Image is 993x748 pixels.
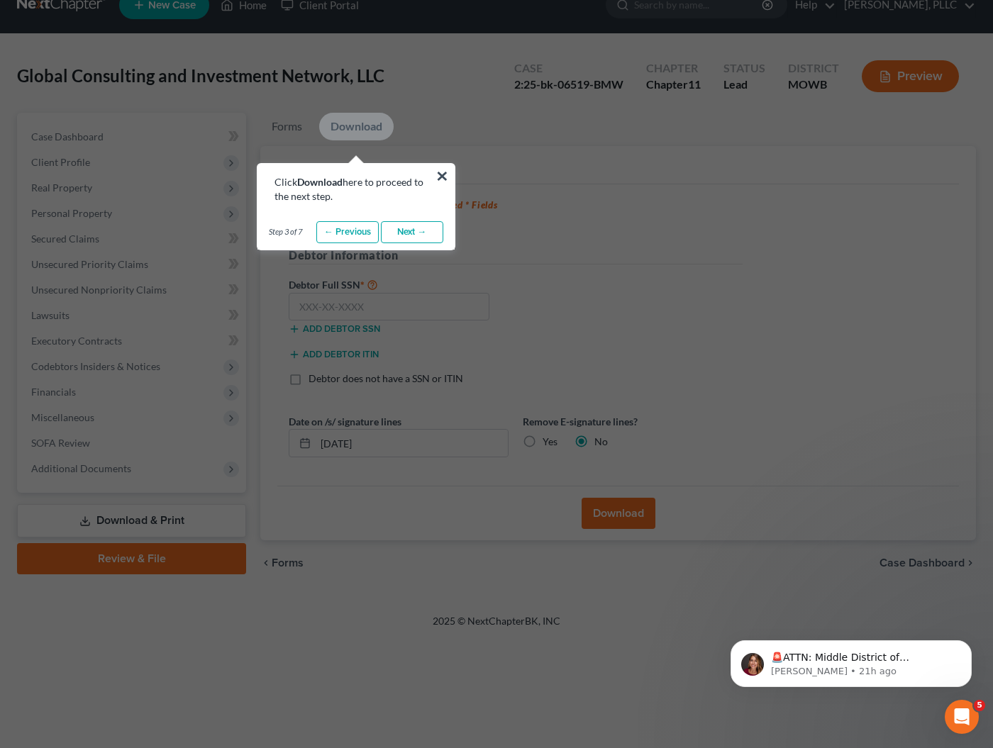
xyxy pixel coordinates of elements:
[269,226,302,238] span: Step 3 of 7
[945,700,979,734] iframe: Intercom live chat
[297,176,343,188] b: Download
[974,700,985,711] span: 5
[709,610,993,710] iframe: Intercom notifications message
[274,175,438,203] div: Click here to proceed to the next step.
[381,221,443,244] a: Next →
[319,113,394,140] a: Download
[436,164,449,187] button: ×
[316,221,379,244] a: ← Previous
